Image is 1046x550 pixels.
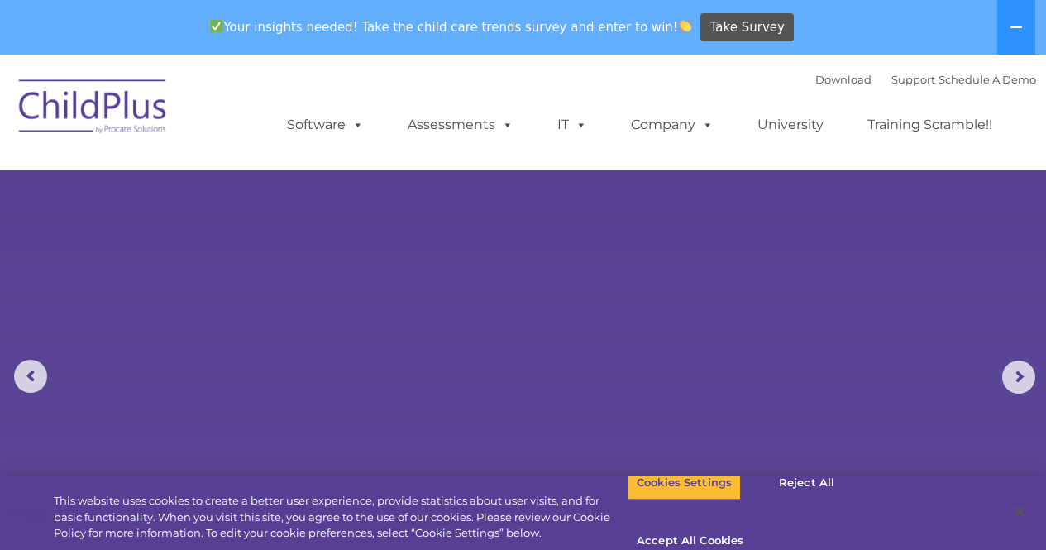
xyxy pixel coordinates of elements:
a: Company [614,108,730,141]
a: University [741,108,840,141]
a: Assessments [391,108,530,141]
div: This website uses cookies to create a better user experience, provide statistics about user visit... [54,493,628,542]
button: Reject All [755,466,858,500]
font: | [815,73,1036,86]
a: Support [891,73,935,86]
a: Download [815,73,872,86]
button: Cookies Settings [628,466,741,500]
a: Software [270,108,380,141]
a: IT [541,108,604,141]
a: Schedule A Demo [939,73,1036,86]
img: ✅ [210,20,222,32]
button: Close [1001,494,1038,530]
img: ChildPlus by Procare Solutions [11,68,176,151]
span: Your insights needed! Take the child care trends survey and enter to win! [203,11,699,43]
span: Take Survey [710,13,785,42]
a: Take Survey [700,13,794,42]
img: 👏 [679,20,691,32]
a: Training Scramble!! [851,108,1009,141]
